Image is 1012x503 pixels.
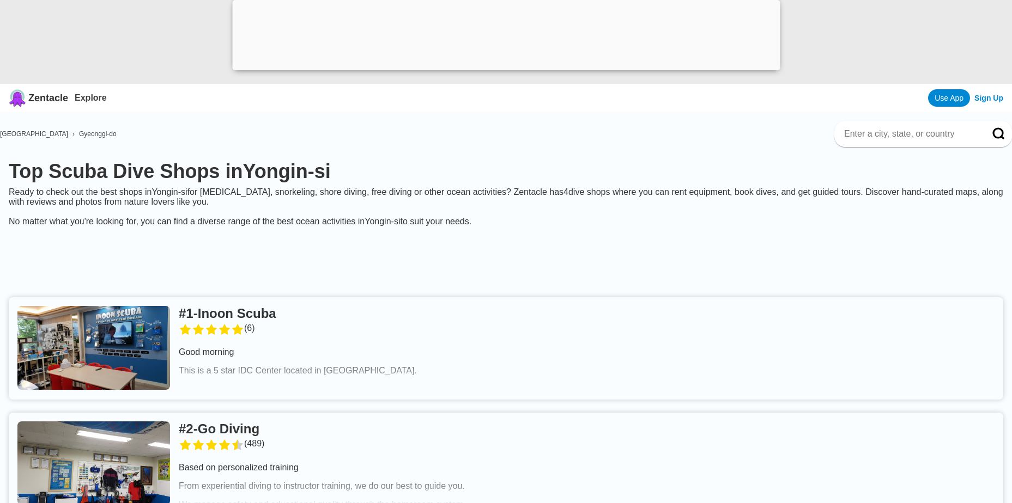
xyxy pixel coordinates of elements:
a: Use App [928,89,970,107]
a: Zentacle logoZentacle [9,89,68,107]
span: Zentacle [28,93,68,104]
iframe: Advertisement [242,235,771,284]
span: › [72,130,75,138]
h1: Top Scuba Dive Shops in Yongin-si [9,160,1003,183]
img: Zentacle logo [9,89,26,107]
a: Explore [75,93,107,102]
a: Gyeonggi-do [79,130,117,138]
input: Enter a city, state, or country [843,128,977,139]
a: Sign Up [974,94,1003,102]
